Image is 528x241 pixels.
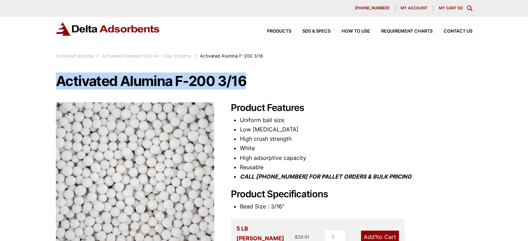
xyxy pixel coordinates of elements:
span: [PHONE_NUMBER] [355,6,389,10]
li: High crush strength [240,134,472,144]
span: : [97,53,99,59]
a: How to Use [330,29,370,34]
a: My account [395,6,433,11]
span: How to Use [342,29,370,34]
span: Contact Us [444,29,472,34]
i: CALL [PHONE_NUMBER] FOR PALLET ORDERS & BULK PRICING [240,173,411,180]
span: 0 [459,6,461,10]
span: $ [295,234,297,240]
a: My Cart (0) [439,6,463,10]
a: [PHONE_NUMBER] [349,6,395,11]
span: : [195,53,196,59]
span: 1 [375,233,377,240]
a: Contact Us [433,29,472,34]
div: Toggle Modal Content [467,6,472,11]
span: SDS & SPECS [302,29,330,34]
a: Requirement Charts [370,29,433,34]
img: Delta Adsorbents [56,22,160,36]
a: View full-screen image gallery [56,102,75,121]
h2: Product Specifications [231,189,472,200]
span: Activated Alumina F-200 3/16 [200,53,263,59]
li: Bead Size : 3/16" [240,202,472,211]
span: Requirement Charts [381,29,433,34]
a: Products [256,29,291,34]
bdi: 29.91 [295,234,309,240]
a: SDS & SPECS [291,29,330,34]
h1: Activated Alumina F-200 3/16 [56,74,472,88]
li: High adsorptive capacity [240,153,472,163]
span: Products [267,29,291,34]
a: Activated Alumina [56,53,94,59]
h2: Product Features [231,102,472,114]
li: Low [MEDICAL_DATA] [240,125,472,134]
li: Uniform ball size [240,115,472,125]
li: Reusable [240,163,472,172]
li: White [240,144,472,153]
a: Activated Alumina F200 Air / Gas Streams [102,53,191,59]
span: 🔍 [61,108,69,115]
span: My account [401,6,427,10]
